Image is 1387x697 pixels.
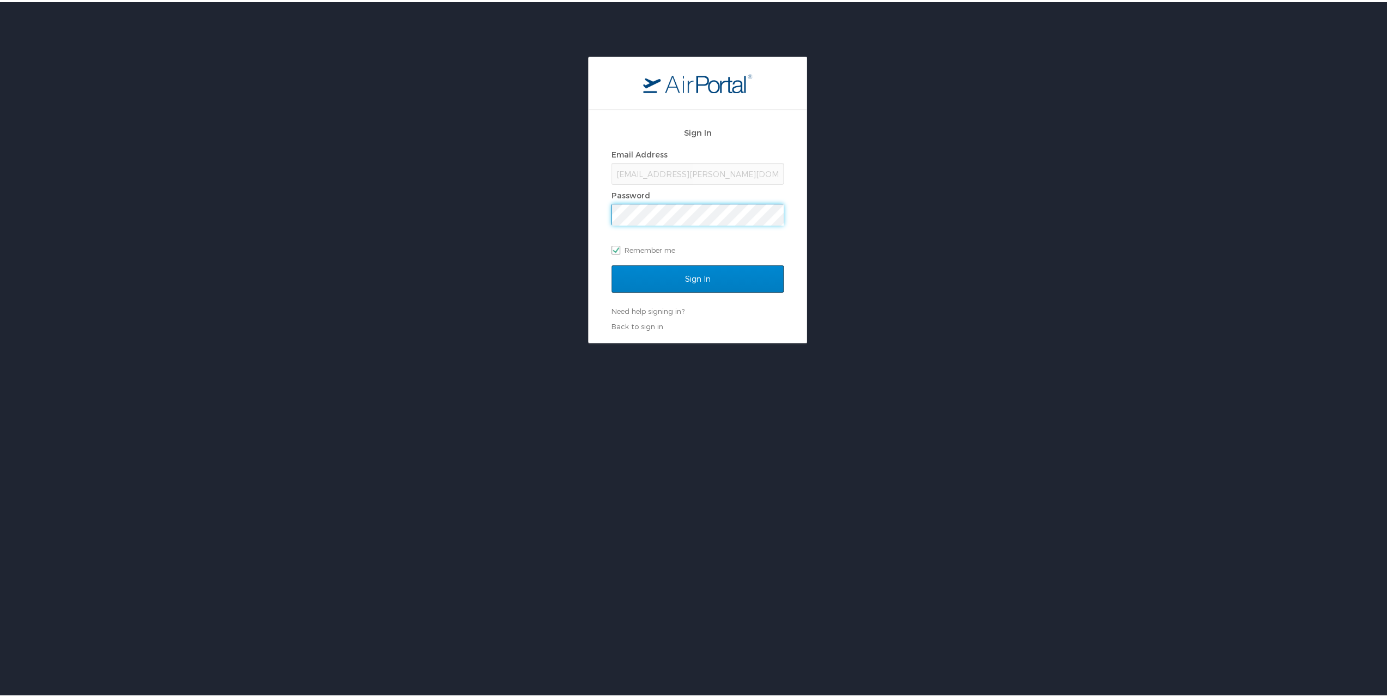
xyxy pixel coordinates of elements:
[611,305,685,313] a: Need help signing in?
[611,189,650,198] label: Password
[611,148,668,157] label: Email Address
[643,71,752,91] img: logo
[611,124,784,137] h2: Sign In
[611,320,663,329] a: Back to sign in
[611,263,784,290] input: Sign In
[611,240,784,256] label: Remember me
